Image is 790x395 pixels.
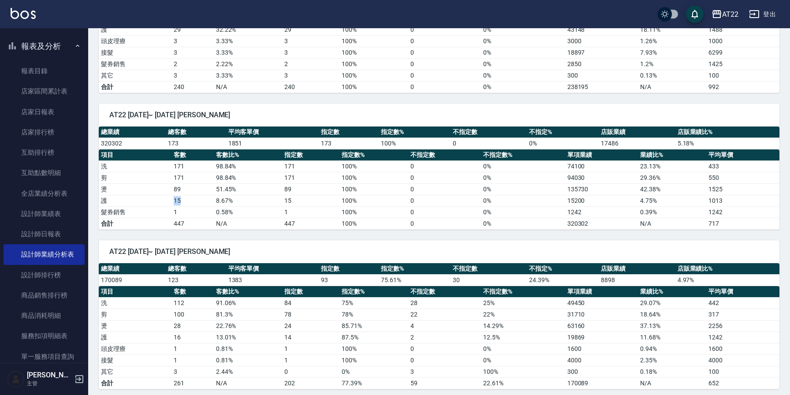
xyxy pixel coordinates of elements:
td: 11.68 % [638,332,706,343]
td: 100 % [379,138,451,149]
th: 店販業績 [599,263,675,275]
td: 1383 [226,274,319,286]
td: 0 % [481,24,565,35]
button: save [686,5,704,23]
th: 客數比% [214,149,282,161]
td: 1.2 % [638,58,706,70]
td: 100 % [339,47,408,58]
td: 123 [166,274,226,286]
td: 0 % [481,354,565,366]
td: 91.06 % [214,297,282,309]
td: 100 [171,309,213,320]
td: 0.39 % [638,206,706,218]
td: 接髮 [99,354,171,366]
button: 登出 [745,6,779,22]
a: 全店業績分析表 [4,183,85,204]
td: 14 [282,332,339,343]
a: 報表目錄 [4,61,85,81]
td: 3 [171,47,213,58]
a: 互助排行榜 [4,142,85,163]
td: 2.44 % [214,366,282,377]
td: 1425 [706,58,779,70]
td: 49450 [565,297,638,309]
th: 客數比% [214,286,282,298]
td: 1000 [706,35,779,47]
th: 平均單價 [706,286,779,298]
th: 指定數% [379,127,451,138]
th: 指定數 [319,127,379,138]
th: 指定數 [319,263,379,275]
td: 頭皮理療 [99,343,171,354]
td: 3 [282,47,339,58]
td: 22.76 % [214,320,282,332]
th: 項目 [99,286,171,298]
td: 0 [451,138,527,149]
td: 78 [282,309,339,320]
td: 74100 [565,160,638,172]
span: AT22 [DATE]~ [DATE] [PERSON_NAME] [109,247,769,256]
td: 87.5 % [339,332,408,343]
td: 2256 [706,320,779,332]
td: 171 [171,172,213,183]
td: 170089 [565,377,638,389]
td: 2 [408,332,481,343]
td: 3 [171,70,213,81]
th: 總業績 [99,263,166,275]
td: 317 [706,309,779,320]
td: 717 [706,218,779,229]
td: 0 [408,343,481,354]
td: 0 [408,24,481,35]
a: 互助點數明細 [4,163,85,183]
td: 59 [408,377,481,389]
td: 0% [481,218,565,229]
td: 1525 [706,183,779,195]
td: 320302 [565,218,638,229]
button: AT22 [708,5,742,23]
td: 37.13 % [638,320,706,332]
a: 設計師排行榜 [4,265,85,285]
td: 洗 [99,160,171,172]
td: 100 % [339,195,408,206]
td: N/A [638,218,706,229]
td: 剪 [99,172,171,183]
td: 3 [408,366,481,377]
th: 單項業績 [565,149,638,161]
th: 業績比% [638,286,706,298]
td: 0 % [481,70,565,81]
td: 燙 [99,320,171,332]
table: a dense table [99,127,779,149]
td: 合計 [99,81,171,93]
td: 3 [171,366,213,377]
td: 170089 [99,274,166,286]
td: 320302 [99,138,166,149]
td: 24 [282,320,339,332]
th: 店販業績比% [675,127,779,138]
a: 設計師日報表 [4,224,85,244]
td: 3.33 % [214,70,282,81]
td: 98.84 % [214,160,282,172]
td: 25 % [481,297,565,309]
td: 12.5 % [481,332,565,343]
td: 100% [339,218,408,229]
td: 4 [408,320,481,332]
td: 1488 [706,24,779,35]
td: 0 % [481,195,565,206]
td: 洗 [99,297,171,309]
td: 其它 [99,70,171,81]
a: 商品消耗明細 [4,306,85,326]
td: 0 % [481,47,565,58]
td: 28 [408,297,481,309]
td: 84 [282,297,339,309]
td: 0 [408,81,481,93]
td: 1 [282,343,339,354]
h5: [PERSON_NAME] [27,371,72,380]
td: 447 [282,218,339,229]
td: 0 [408,35,481,47]
td: 171 [282,160,339,172]
td: 100 % [339,160,408,172]
td: 100 % [481,366,565,377]
td: 4000 [565,354,638,366]
td: 2.35 % [638,354,706,366]
td: 51.45 % [214,183,282,195]
td: 0 [408,195,481,206]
